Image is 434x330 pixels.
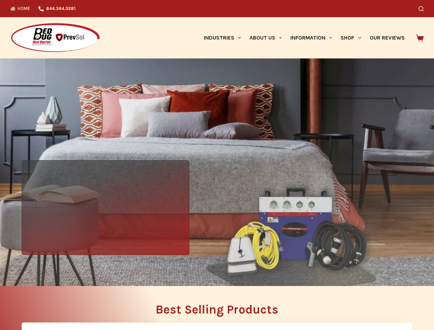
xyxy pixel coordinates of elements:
[286,17,336,58] a: Information
[199,17,245,58] a: Industries
[10,23,100,53] img: Prevsol/Bed Bug Heat Doctor
[419,6,424,11] button: Search
[199,17,409,58] nav: Primary
[245,17,286,58] a: About Us
[22,304,412,316] h2: Best Selling Products
[336,17,365,58] a: Shop
[365,17,409,58] a: Our Reviews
